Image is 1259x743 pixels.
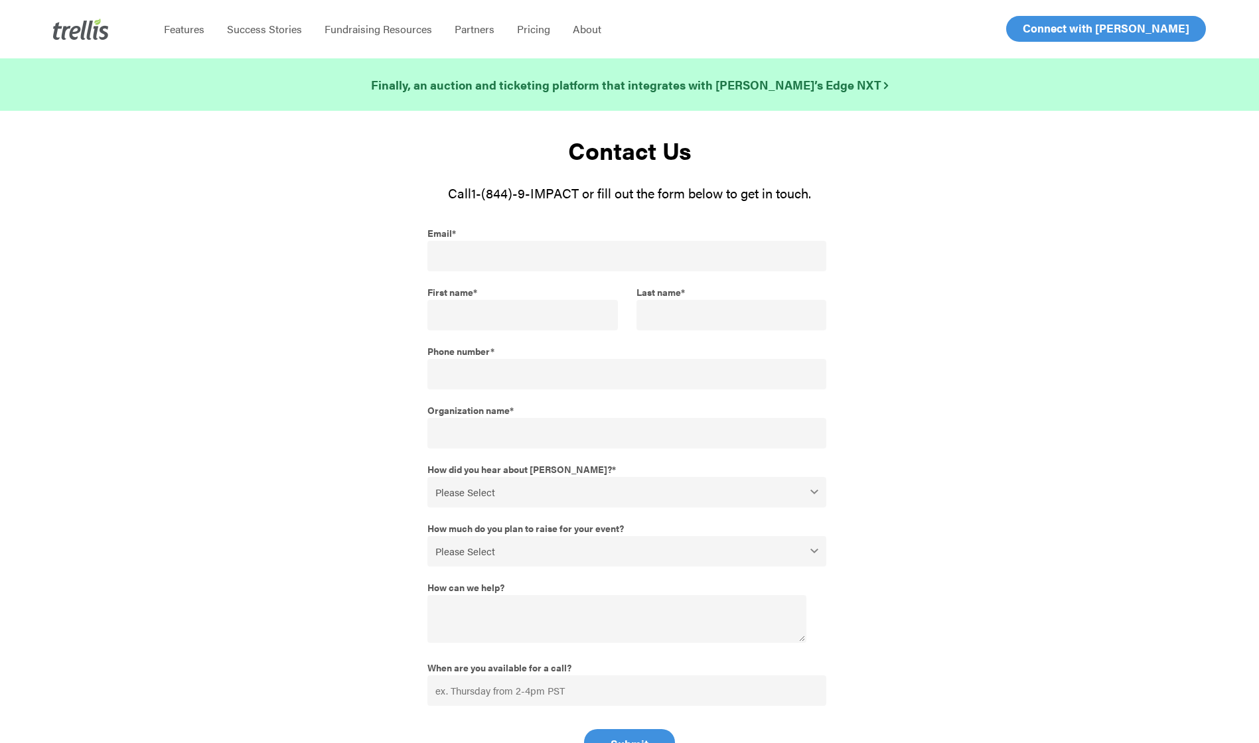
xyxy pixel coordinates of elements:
[427,277,473,299] span: First name
[227,21,302,36] span: Success Stories
[573,21,601,36] span: About
[371,76,888,94] a: Finally, an auction and ticketing platform that integrates with [PERSON_NAME]’s Edge NXT
[427,218,452,239] span: Email
[153,23,216,36] a: Features
[636,277,681,299] span: Last name
[1023,20,1189,36] span: Connect with [PERSON_NAME]
[313,23,443,36] a: Fundraising Resources
[427,675,827,706] input: ex. Thursday from 2-4pm PST
[216,184,1043,202] p: Call
[427,336,490,358] span: Phone number
[164,21,204,36] span: Features
[561,23,613,36] a: About
[427,653,571,674] span: When are you available for a call?
[427,513,624,535] span: How much do you plan to raise for your event?
[1006,16,1206,42] a: Connect with [PERSON_NAME]
[455,21,494,36] span: Partners
[216,23,313,36] a: Success Stories
[506,23,561,36] a: Pricing
[325,21,432,36] span: Fundraising Resources
[371,76,888,93] strong: Finally, an auction and ticketing platform that integrates with [PERSON_NAME]’s Edge NXT
[427,395,510,417] span: Organization name
[568,133,692,167] strong: Contact Us
[471,183,811,202] span: 1-(844)-9-IMPACT or fill out the form below to get in touch.
[53,19,109,40] img: Trellis
[427,573,504,594] span: How can we help?
[427,454,612,476] span: How did you hear about [PERSON_NAME]?
[517,21,550,36] span: Pricing
[443,23,506,36] a: Partners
